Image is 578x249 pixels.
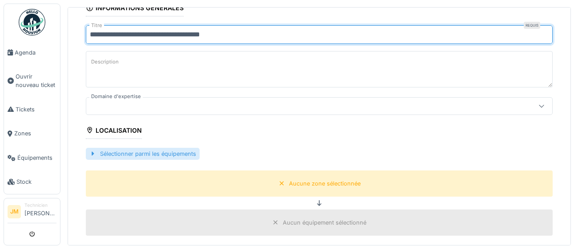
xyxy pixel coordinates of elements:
[24,202,56,209] div: Technicien
[17,154,56,162] span: Équipements
[14,129,56,138] span: Zones
[289,179,361,188] div: Aucune zone sélectionnée
[524,22,540,29] div: Requis
[86,124,142,139] div: Localisation
[4,170,60,194] a: Stock
[16,105,56,114] span: Tickets
[86,148,200,160] div: Sélectionner parmi les équipements
[16,72,56,89] span: Ouvrir nouveau ticket
[8,202,56,223] a: JM Technicien[PERSON_NAME]
[19,9,45,36] img: Badge_color-CXgf-gQk.svg
[4,40,60,65] a: Agenda
[15,48,56,57] span: Agenda
[16,178,56,186] span: Stock
[4,122,60,146] a: Zones
[89,56,120,67] label: Description
[8,205,21,218] li: JM
[4,146,60,170] a: Équipements
[24,202,56,221] li: [PERSON_NAME]
[4,97,60,122] a: Tickets
[283,218,366,227] div: Aucun équipement sélectionné
[89,22,104,29] label: Titre
[86,1,184,16] div: Informations générales
[89,93,143,100] label: Domaine d'expertise
[4,65,60,98] a: Ouvrir nouveau ticket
